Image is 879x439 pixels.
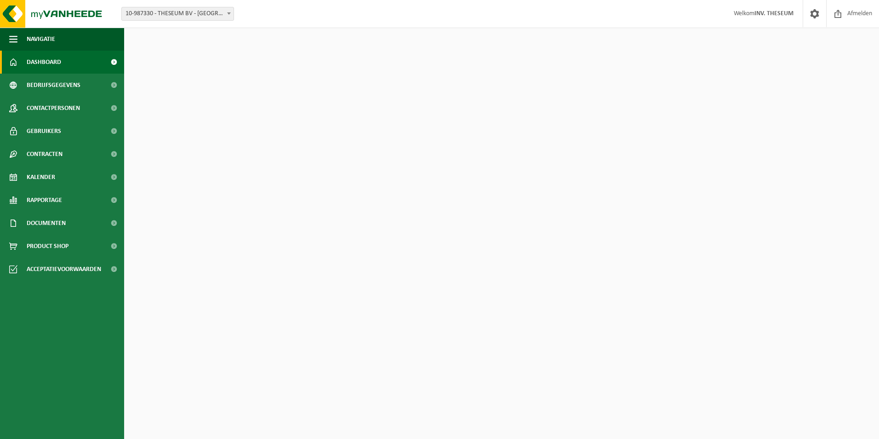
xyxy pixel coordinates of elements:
[27,51,61,74] span: Dashboard
[27,97,80,120] span: Contactpersonen
[27,189,62,212] span: Rapportage
[27,28,55,51] span: Navigatie
[121,7,234,21] span: 10-987330 - THESEUM BV - BRUSSEL
[27,120,61,143] span: Gebruikers
[754,10,793,17] strong: INV. THESEUM
[27,258,101,281] span: Acceptatievoorwaarden
[27,74,80,97] span: Bedrijfsgegevens
[27,212,66,235] span: Documenten
[122,7,234,20] span: 10-987330 - THESEUM BV - BRUSSEL
[27,143,63,166] span: Contracten
[27,166,55,189] span: Kalender
[27,235,68,258] span: Product Shop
